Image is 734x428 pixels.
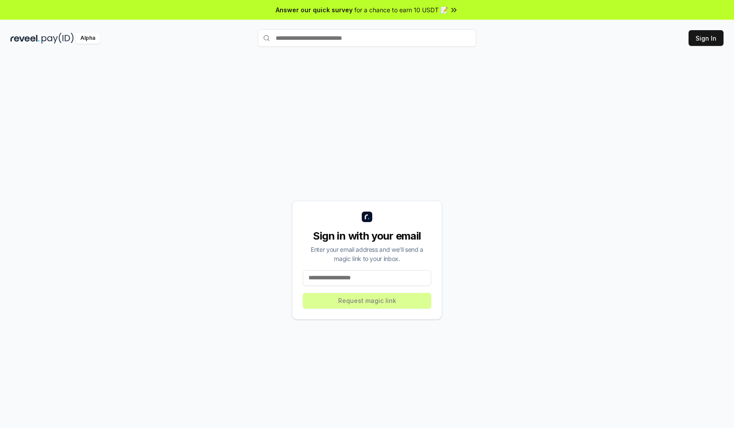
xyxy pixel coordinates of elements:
[76,33,100,44] div: Alpha
[354,5,448,14] span: for a chance to earn 10 USDT 📝
[362,212,372,222] img: logo_small
[303,245,431,263] div: Enter your email address and we’ll send a magic link to your inbox.
[276,5,353,14] span: Answer our quick survey
[689,30,724,46] button: Sign In
[303,229,431,243] div: Sign in with your email
[42,33,74,44] img: pay_id
[10,33,40,44] img: reveel_dark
